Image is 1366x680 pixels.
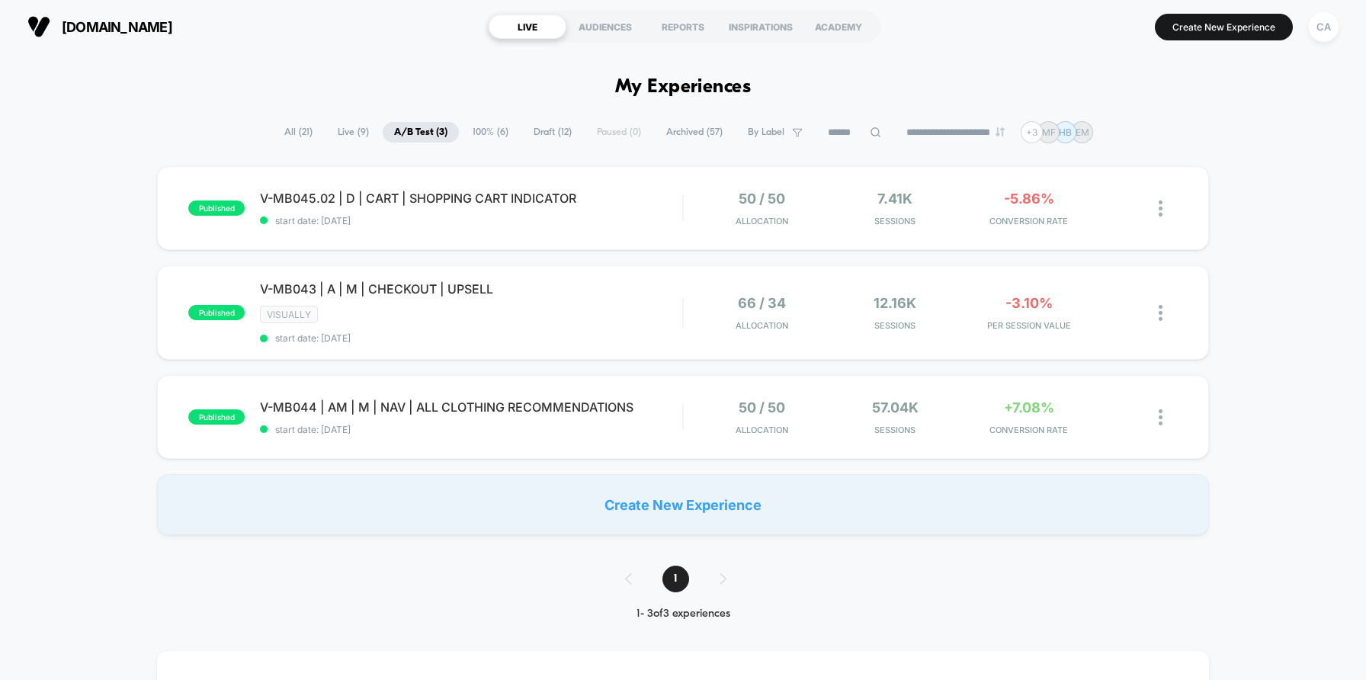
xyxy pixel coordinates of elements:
[1059,127,1072,138] p: HB
[1042,127,1056,138] p: MF
[260,281,682,297] span: V-MB043 | A | M | CHECKOUT | UPSELL
[739,191,785,207] span: 50 / 50
[489,14,566,39] div: LIVE
[188,305,245,320] span: published
[1004,191,1054,207] span: -5.86%
[273,122,324,143] span: All ( 21 )
[1159,305,1162,321] img: close
[736,216,788,226] span: Allocation
[326,122,380,143] span: Live ( 9 )
[260,399,682,415] span: V-MB044 | AM | M | NAV | ALL CLOTHING RECOMMENDATIONS
[260,306,318,323] span: VISUALLY
[872,399,919,415] span: 57.04k
[188,200,245,216] span: published
[1005,295,1053,311] span: -3.10%
[722,14,800,39] div: INSPIRATIONS
[966,216,1092,226] span: CONVERSION RATE
[1155,14,1293,40] button: Create New Experience
[1021,121,1043,143] div: + 3
[260,332,682,344] span: start date: [DATE]
[610,608,757,621] div: 1 - 3 of 3 experiences
[383,122,459,143] span: A/B Test ( 3 )
[739,399,785,415] span: 50 / 50
[188,409,245,425] span: published
[662,566,689,592] span: 1
[748,127,784,138] span: By Label
[655,122,734,143] span: Archived ( 57 )
[1004,399,1054,415] span: +7.08%
[966,425,1092,435] span: CONVERSION RATE
[736,425,788,435] span: Allocation
[1159,200,1162,217] img: close
[566,14,644,39] div: AUDIENCES
[644,14,722,39] div: REPORTS
[1159,409,1162,425] img: close
[260,424,682,435] span: start date: [DATE]
[832,425,958,435] span: Sessions
[736,320,788,331] span: Allocation
[1309,12,1339,42] div: CA
[157,474,1209,535] div: Create New Experience
[966,320,1092,331] span: PER SESSION VALUE
[874,295,916,311] span: 12.16k
[23,14,177,39] button: [DOMAIN_NAME]
[1304,11,1343,43] button: CA
[27,15,50,38] img: Visually logo
[832,320,958,331] span: Sessions
[260,191,682,206] span: V-MB045.02 | D | CART | SHOPPING CART INDICATOR
[877,191,912,207] span: 7.41k
[996,127,1005,136] img: end
[832,216,958,226] span: Sessions
[260,215,682,226] span: start date: [DATE]
[800,14,877,39] div: ACADEMY
[62,19,172,35] span: [DOMAIN_NAME]
[615,76,752,98] h1: My Experiences
[522,122,583,143] span: Draft ( 12 )
[461,122,520,143] span: 100% ( 6 )
[1076,127,1089,138] p: EM
[738,295,786,311] span: 66 / 34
